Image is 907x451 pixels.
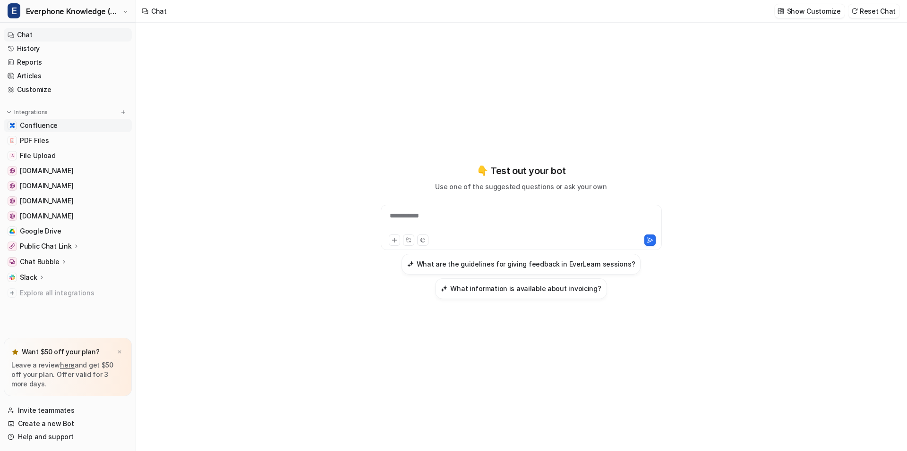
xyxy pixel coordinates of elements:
[9,153,15,159] img: File Upload
[4,225,132,238] a: Google DriveGoogle Drive
[4,28,132,42] a: Chat
[775,4,845,18] button: Show Customize
[402,254,641,275] button: What are the guidelines for giving feedback in EverLearn sessions?What are the guidelines for giv...
[20,196,73,206] span: [DOMAIN_NAME]
[9,183,15,189] img: apidocs.everphone.app
[20,181,73,191] span: [DOMAIN_NAME]
[26,5,120,18] span: Everphone Knowledge (default)
[787,6,841,16] p: Show Customize
[4,149,132,162] a: File UploadFile Upload
[4,430,132,443] a: Help and support
[20,226,61,236] span: Google Drive
[4,42,132,55] a: History
[4,164,132,177] a: www.linkedin.com[DOMAIN_NAME]
[4,286,132,300] a: Explore all integrations
[417,259,635,269] h3: What are the guidelines for giving feedback in EverLearn sessions?
[20,151,56,160] span: File Upload
[20,211,73,221] span: [DOMAIN_NAME]
[9,138,15,143] img: PDF Files
[4,56,132,69] a: Reports
[9,168,15,174] img: www.linkedin.com
[9,259,15,265] img: Chat Bubble
[20,273,37,282] p: Slack
[441,285,447,292] img: What information is available about invoicing?
[435,182,607,192] p: Use one of the suggested questions or ask your own
[9,213,15,219] img: everphone.com
[9,243,15,249] img: Public Chat Link
[407,260,414,267] img: What are the guidelines for giving feedback in EverLearn sessions?
[8,288,17,298] img: explore all integrations
[4,134,132,147] a: PDF FilesPDF Files
[9,275,15,280] img: Slack
[9,228,15,234] img: Google Drive
[120,109,127,116] img: menu_add.svg
[117,349,122,355] img: x
[9,198,15,204] img: status.everphone.com
[22,347,100,357] p: Want $50 off your plan?
[477,164,565,178] p: 👇 Test out your bot
[20,257,60,267] p: Chat Bubble
[20,136,49,145] span: PDF Files
[9,123,15,128] img: Confluence
[848,4,899,18] button: Reset Chat
[4,83,132,96] a: Customize
[4,404,132,417] a: Invite teammates
[20,166,73,175] span: [DOMAIN_NAME]
[4,108,51,117] button: Integrations
[851,8,858,15] img: reset
[8,3,20,18] span: E
[151,6,167,16] div: Chat
[4,194,132,208] a: status.everphone.com[DOMAIN_NAME]
[60,361,75,369] a: here
[11,348,19,356] img: star
[20,285,128,301] span: Explore all integrations
[4,417,132,430] a: Create a new Bot
[4,179,132,192] a: apidocs.everphone.app[DOMAIN_NAME]
[4,209,132,223] a: everphone.com[DOMAIN_NAME]
[4,119,132,132] a: ConfluenceConfluence
[11,360,124,389] p: Leave a review and get $50 off your plan. Offer valid for 3 more days.
[435,278,607,299] button: What information is available about invoicing?What information is available about invoicing?
[4,69,132,83] a: Articles
[20,242,72,251] p: Public Chat Link
[778,8,784,15] img: customize
[20,121,58,130] span: Confluence
[14,109,48,116] p: Integrations
[6,109,12,116] img: expand menu
[450,284,601,293] h3: What information is available about invoicing?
